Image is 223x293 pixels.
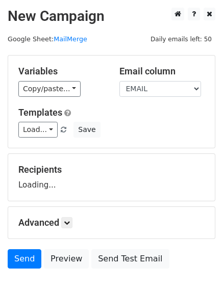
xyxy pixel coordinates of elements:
[18,81,81,97] a: Copy/paste...
[73,122,100,138] button: Save
[54,35,87,43] a: MailMerge
[147,34,215,45] span: Daily emails left: 50
[44,249,89,269] a: Preview
[18,107,62,118] a: Templates
[18,217,205,228] h5: Advanced
[18,164,205,191] div: Loading...
[8,35,87,43] small: Google Sheet:
[8,8,215,25] h2: New Campaign
[91,249,169,269] a: Send Test Email
[119,66,205,77] h5: Email column
[18,66,104,77] h5: Variables
[147,35,215,43] a: Daily emails left: 50
[18,164,205,175] h5: Recipients
[18,122,58,138] a: Load...
[8,249,41,269] a: Send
